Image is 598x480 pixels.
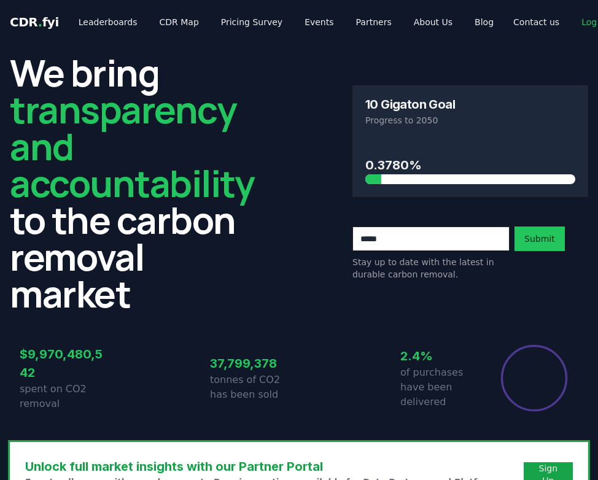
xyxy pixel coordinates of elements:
span: . [38,15,42,29]
div: Percentage of sales delivered [500,344,569,412]
a: Partners [346,11,402,33]
h3: $9,970,480,542 [20,345,109,382]
p: tonnes of CO2 has been sold [210,373,299,402]
button: Submit [515,226,565,251]
h2: We bring to the carbon removal market [10,54,254,312]
h3: 0.3780% [365,156,575,174]
a: Blog [465,11,503,33]
h3: 37,799,378 [210,354,299,373]
p: of purchases have been delivered [400,365,489,409]
a: Events [295,11,343,33]
h3: 10 Gigaton Goal [365,98,455,110]
h3: Unlock full market insights with our Partner Portal [25,457,524,476]
p: Progress to 2050 [365,114,575,126]
a: Contact us [503,11,569,33]
a: About Us [404,11,462,33]
a: Leaderboards [69,11,147,33]
h3: 2.4% [400,347,489,365]
nav: Main [69,11,503,33]
a: CDR.fyi [10,14,59,31]
span: CDR fyi [10,15,59,29]
p: spent on CO2 removal [20,382,109,411]
a: CDR Map [150,11,209,33]
span: transparency and accountability [10,84,254,208]
p: Stay up to date with the latest in durable carbon removal. [352,256,510,281]
a: Pricing Survey [211,11,292,33]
